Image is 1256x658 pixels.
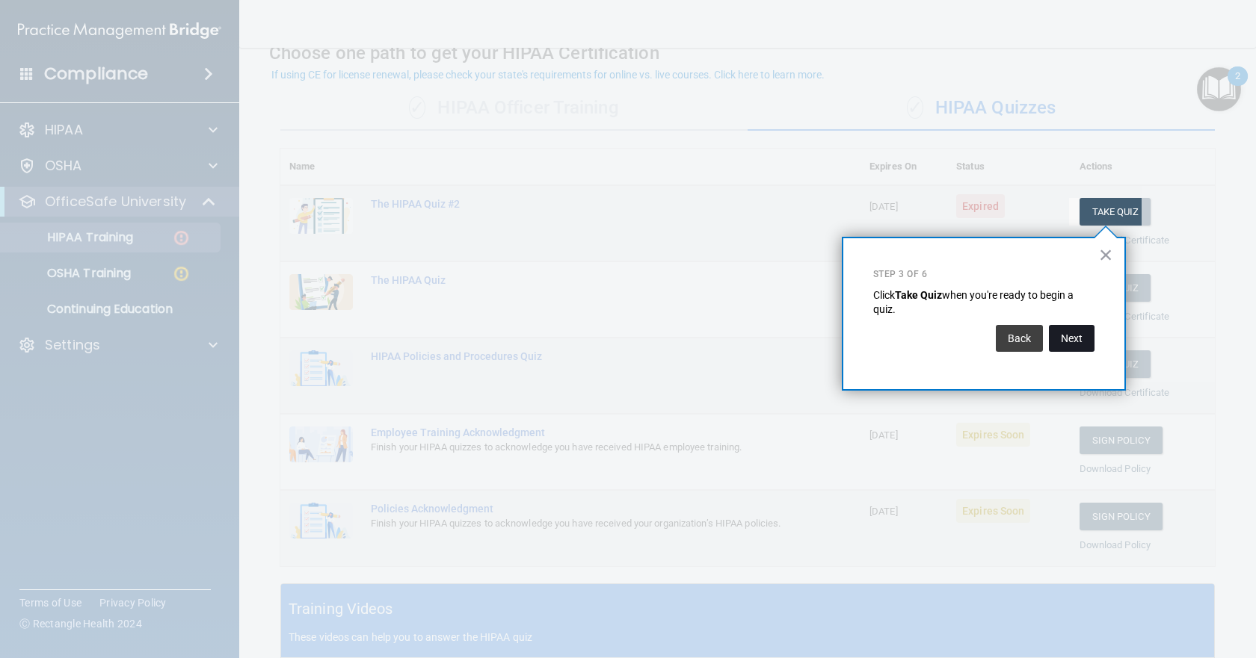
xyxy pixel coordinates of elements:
[996,325,1043,352] button: Back
[997,552,1238,612] iframe: Drift Widget Chat Controller
[873,268,1095,281] p: Step 3 of 6
[1099,243,1113,267] button: Close
[1049,325,1095,352] button: Next
[895,289,942,301] strong: Take Quiz
[873,289,1076,316] span: when you're ready to begin a quiz.
[1080,198,1151,226] button: Take Quiz
[873,289,895,301] span: Click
